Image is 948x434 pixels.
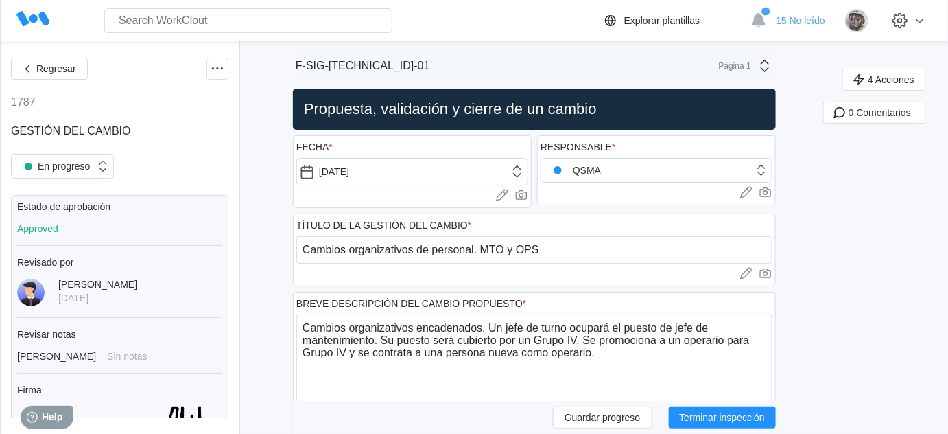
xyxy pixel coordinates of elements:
div: F-SIG-[TECHNICAL_ID]-01 [296,60,430,72]
div: TÍTULO DE LA GESTIÓN DEL CAMBIO [296,220,471,231]
input: Seleccionar fecha [296,158,528,185]
img: user-5.png [17,279,45,306]
div: 1787 [11,96,36,108]
div: Estado de aprobación [17,201,222,212]
input: Type here... [296,236,772,264]
input: Search WorkClout [104,8,392,33]
div: RESPONSABLE [541,141,616,152]
button: 0 Comentarios [823,102,926,124]
span: 0 Comentarios [849,108,911,117]
span: GESTIÓN DEL CAMBIO [11,125,131,137]
div: QSMA [548,161,601,180]
div: Explorar plantillas [624,15,700,26]
div: FECHA [296,141,333,152]
span: Terminar inspección [680,413,766,422]
a: Explorar plantillas [602,12,744,29]
span: 4 Acciones [868,75,914,84]
div: Revisar notas [17,329,222,340]
div: Página 1 [717,61,751,71]
div: [PERSON_NAME] [17,351,96,362]
span: Guardar progreso [565,413,641,422]
button: Terminar inspección [669,407,777,429]
h2: Propuesta, validación y cierre de un cambio [298,100,770,119]
span: Regresar [36,64,76,73]
div: BREVE DESCRIPCIÓN DEL CAMBIO PROPUESTO [296,298,526,309]
div: En progreso [19,157,90,176]
button: Guardar progreso [553,407,652,429]
div: Firma [17,385,222,396]
div: Approved [17,223,222,234]
button: 4 Acciones [842,69,926,91]
span: 15 No leído [776,15,825,26]
div: Revisado por [17,257,222,268]
button: Regresar [11,58,88,80]
img: 2f847459-28ef-4a61-85e4-954d408df519.jpg [845,9,868,32]
div: [PERSON_NAME] [58,279,137,290]
div: [DATE] [58,293,137,304]
div: Sin notas [107,351,147,362]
